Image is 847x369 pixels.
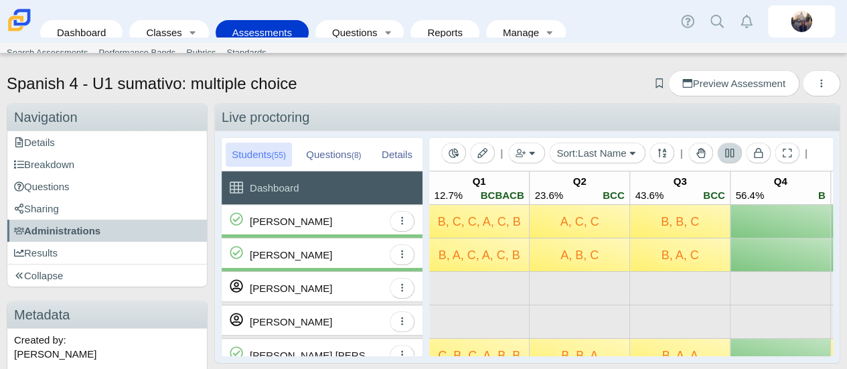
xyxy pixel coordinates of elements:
div: Q4 [735,174,825,188]
div: 12.7% [434,188,463,202]
small: (55) [271,151,285,160]
a: Manage [493,20,540,45]
a: Details [7,131,207,153]
a: Collapse [7,265,207,287]
a: Sharing [7,198,207,220]
a: Administrations [7,220,207,242]
div: B, B, C [637,212,723,231]
span: BCBACB [481,190,524,201]
a: Classes [136,20,183,45]
a: Carmen School of Science & Technology [5,25,33,36]
span: Preview Assessment [682,78,785,89]
a: Q3 [630,171,730,204]
a: Toggle expanded [540,20,559,45]
h3: Metadata [7,301,207,329]
h1: Spanish 4 - U1 sumativo: multiple choice [7,72,297,95]
a: Dashboard [47,20,116,45]
a: Q2 [530,171,629,204]
div: Details [376,143,418,167]
button: Sort:Last Name [549,143,645,163]
span: B [818,190,826,201]
a: Questions [322,20,378,45]
div: 23.6% [534,188,563,202]
small: (8) [352,151,362,160]
div: B, A, C, A, C, B [436,245,522,265]
span: | [500,147,503,159]
div: Q1 [434,174,524,188]
span: Last Name [578,147,627,159]
div: B, A, A [637,346,723,365]
span: Sharing [14,203,59,214]
span: Details [14,137,55,148]
button: Toggle Reporting [441,143,466,163]
div: [PERSON_NAME] [250,272,332,305]
a: Assessments [222,20,302,45]
a: Preview Assessment [668,70,799,96]
div: Q2 [534,174,624,188]
a: Add bookmark [653,78,666,89]
button: More options [802,70,840,96]
a: Toggle expanded [183,20,202,45]
div: 56.4% [735,188,764,202]
div: B, B, A [536,346,623,365]
div: A, B, C [536,245,623,265]
div: Dashboard [250,171,299,204]
div: C, B, C, A, B, B [436,346,522,365]
a: Standards [221,43,271,63]
div: [PERSON_NAME] [250,305,332,338]
span: Navigation [14,110,78,125]
div: A, C, C [536,212,623,231]
div: Q3 [635,174,724,188]
a: Search Assessments [1,43,93,63]
div: [PERSON_NAME] [250,238,332,271]
span: Administrations [14,225,100,236]
div: Students [226,143,292,167]
img: Carmen School of Science & Technology [5,6,33,34]
span: | [680,147,682,159]
a: Rubrics [181,43,221,63]
div: 43.6% [635,188,664,202]
span: Breakdown [14,159,74,170]
a: Results [7,242,207,264]
a: Q1 [429,171,529,204]
div: Created by: [PERSON_NAME] [7,329,207,365]
a: Toggle expanded [378,20,397,45]
a: Questions [7,175,207,198]
span: Collapse [14,270,63,281]
span: BCC [603,190,625,201]
div: B, A, C [637,245,723,265]
a: britta.barnhart.NdZ84j [768,5,835,38]
span: BCC [703,190,725,201]
span: Results [14,247,58,259]
div: Questions [300,143,367,167]
a: Alerts [732,7,761,36]
a: Performance Bands [93,43,181,63]
img: britta.barnhart.NdZ84j [791,11,812,32]
div: Live proctoring [215,104,840,131]
span: Questions [14,181,70,192]
div: [PERSON_NAME] [250,205,332,238]
div: B, C, C, A, C, B [436,212,522,231]
a: Q4 [730,171,830,204]
a: Breakdown [7,153,207,175]
a: Reports [417,20,473,45]
span: | [805,147,807,159]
